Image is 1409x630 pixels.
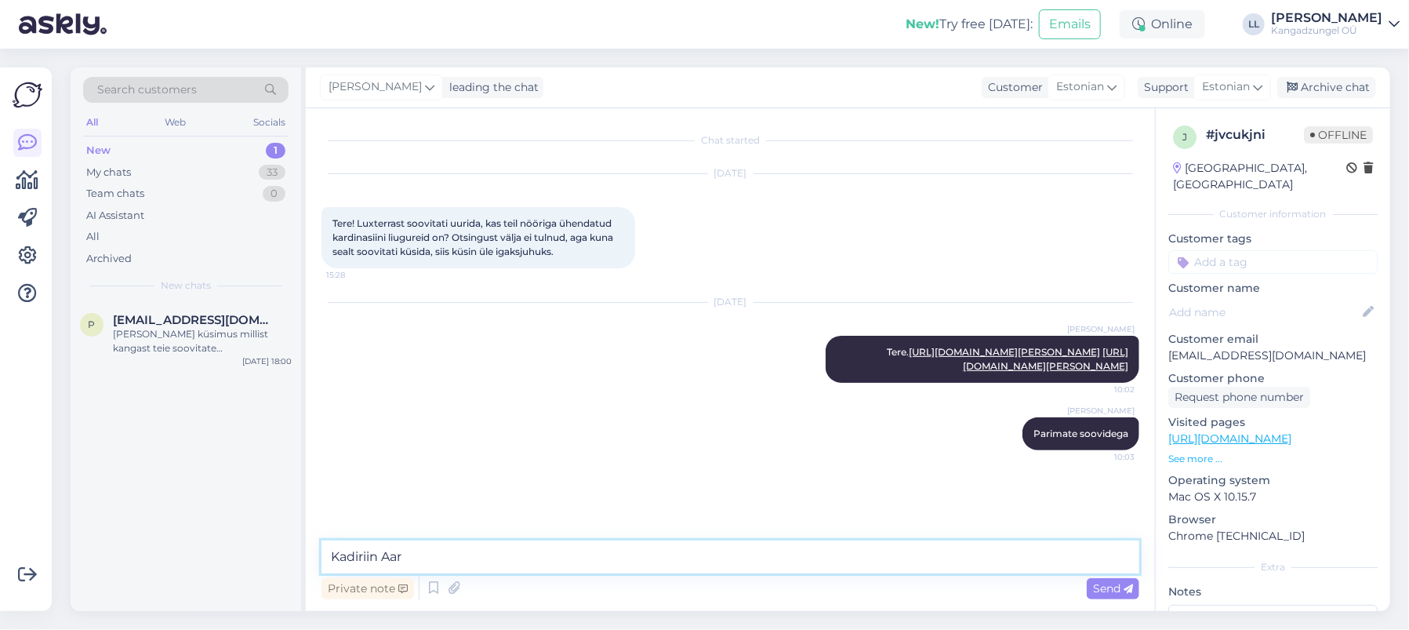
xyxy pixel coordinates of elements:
[83,112,101,133] div: All
[1120,10,1205,38] div: Online
[321,166,1139,180] div: [DATE]
[1067,405,1135,417] span: [PERSON_NAME]
[86,165,131,180] div: My chats
[1169,304,1360,321] input: Add name
[906,15,1033,34] div: Try free [DATE]:
[1168,489,1378,505] p: Mac OS X 10.15.7
[162,112,190,133] div: Web
[13,80,42,110] img: Askly Logo
[1168,207,1378,221] div: Customer information
[1168,331,1378,348] p: Customer email
[321,578,414,599] div: Private note
[266,143,285,158] div: 1
[97,82,197,98] span: Search customers
[1206,126,1304,144] div: # jvcukjni
[1277,77,1376,98] div: Archive chat
[332,217,616,257] span: Tere! Luxterrast soovitati uurida, kas teil nööriga ühendatud kardinasiini liugureid on? Otsingus...
[1168,370,1378,387] p: Customer phone
[1168,512,1378,528] p: Browser
[326,269,385,281] span: 15:28
[1271,12,1382,24] div: [PERSON_NAME]
[86,208,144,224] div: AI Assistant
[1056,78,1104,96] span: Estonian
[1168,250,1378,274] input: Add a tag
[1168,348,1378,364] p: [EMAIL_ADDRESS][DOMAIN_NAME]
[250,112,289,133] div: Socials
[1271,24,1382,37] div: Kangadzungel OÜ
[1173,160,1346,193] div: [GEOGRAPHIC_DATA], [GEOGRAPHIC_DATA]
[86,251,132,267] div: Archived
[89,319,96,330] span: p
[1168,472,1378,489] p: Operating system
[1039,9,1101,39] button: Emails
[329,78,422,96] span: [PERSON_NAME]
[1202,78,1250,96] span: Estonian
[1138,79,1189,96] div: Support
[1168,528,1378,544] p: Chrome [TECHNICAL_ID]
[1168,387,1310,408] div: Request phone number
[1304,126,1373,144] span: Offline
[909,346,1100,358] a: [URL][DOMAIN_NAME][PERSON_NAME]
[1182,131,1187,143] span: j
[1168,231,1378,247] p: Customer tags
[887,346,1128,372] span: Tere.
[86,186,144,202] div: Team chats
[1168,560,1378,574] div: Extra
[982,79,1043,96] div: Customer
[1067,323,1135,335] span: [PERSON_NAME]
[906,16,939,31] b: New!
[321,295,1139,309] div: [DATE]
[321,133,1139,147] div: Chat started
[1093,581,1133,595] span: Send
[113,313,276,327] span: paripilleriin@gmail.com
[161,279,211,293] span: New chats
[263,186,285,202] div: 0
[1168,280,1378,297] p: Customer name
[113,327,292,355] div: [PERSON_NAME] küsimus millist kangast teie soovitate masintikkimisel embleemi tegemiseks.
[1168,414,1378,431] p: Visited pages
[1168,432,1291,446] a: [URL][DOMAIN_NAME]
[1271,12,1400,37] a: [PERSON_NAME]Kangadzungel OÜ
[1168,452,1378,466] p: See more ...
[1076,384,1135,395] span: 10:02
[242,355,292,367] div: [DATE] 18:00
[1033,428,1128,439] span: Parimate soovidega
[1168,584,1378,600] p: Notes
[1076,451,1135,463] span: 10:03
[259,165,285,180] div: 33
[1243,13,1265,35] div: LL
[443,79,539,96] div: leading the chat
[86,229,100,245] div: All
[86,143,111,158] div: New
[321,541,1139,574] textarea: Kadiriin Aar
